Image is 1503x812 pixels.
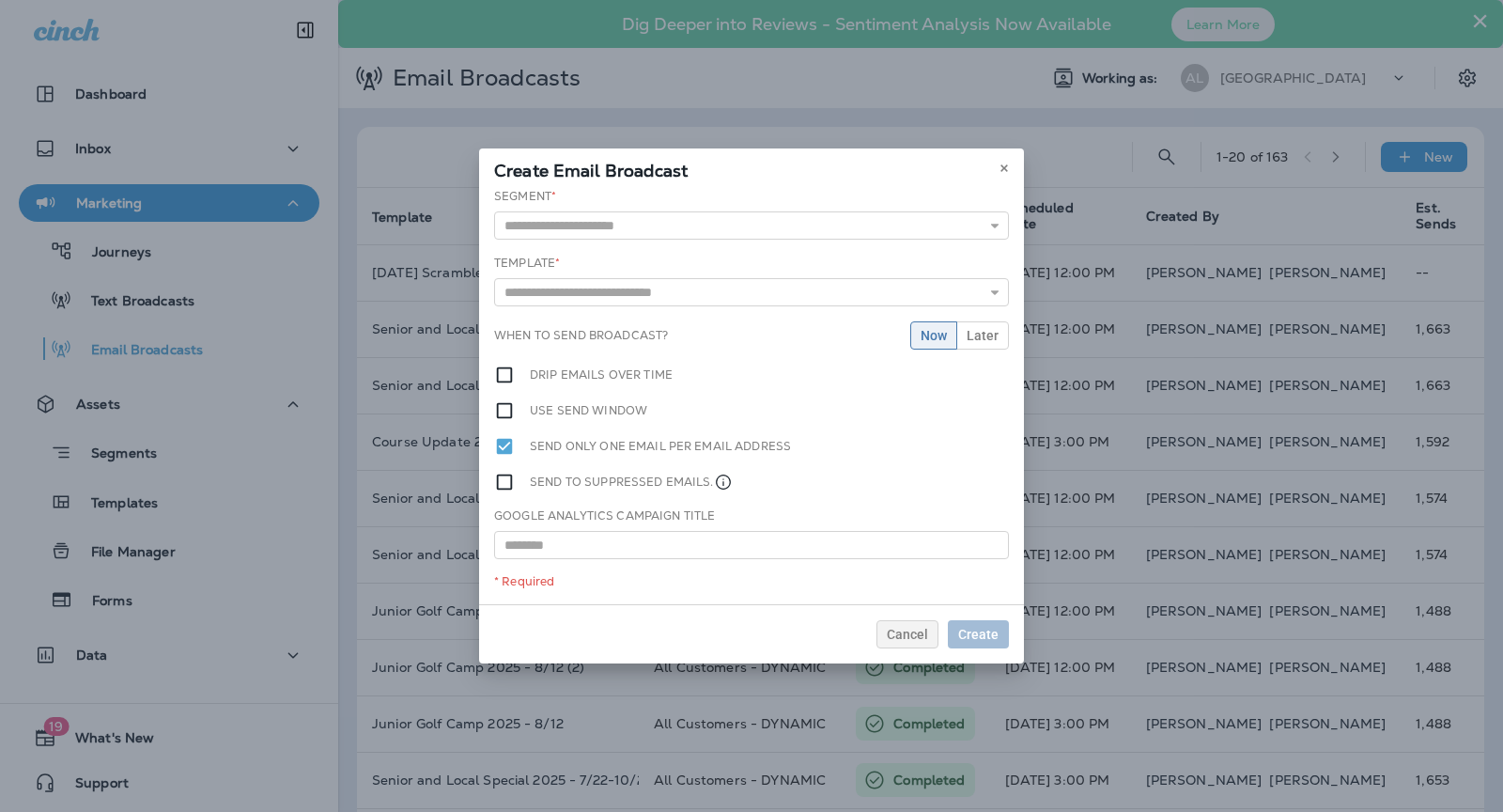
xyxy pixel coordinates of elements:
[494,189,556,204] label: Segment
[967,329,999,342] span: Later
[876,620,938,648] button: Cancel
[530,472,733,492] label: Send to suppressed emails.
[910,321,957,350] button: Now
[887,628,928,641] span: Cancel
[530,436,791,457] label: Send only one email per email address
[530,365,673,385] label: Drip emails over time
[948,620,1009,648] button: Create
[479,148,1024,188] div: Create Email Broadcast
[958,628,999,641] span: Create
[921,329,947,342] span: Now
[956,321,1009,350] button: Later
[494,574,1009,589] div: * Required
[494,508,715,523] label: Google Analytics Campaign Title
[494,256,560,271] label: Template
[494,328,668,343] label: When to send broadcast?
[530,400,647,421] label: Use send window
